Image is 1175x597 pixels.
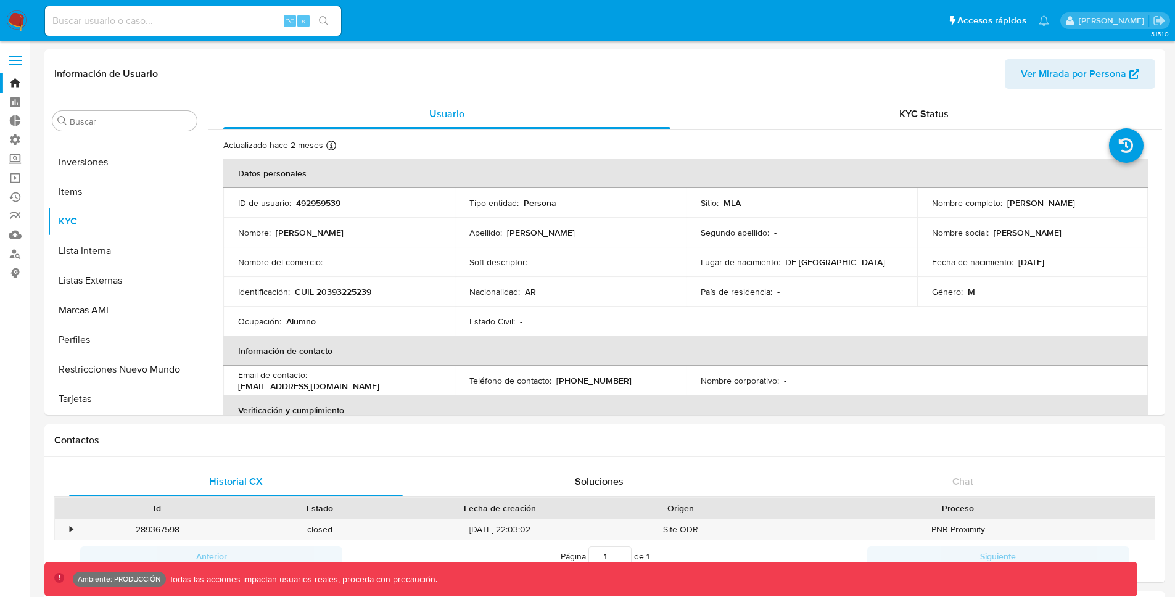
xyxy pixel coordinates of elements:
button: Inversiones [47,147,202,177]
p: Género : [932,286,963,297]
p: - [532,257,535,268]
div: Estado [247,502,392,514]
div: Proceso [770,502,1146,514]
p: MLA [724,197,741,208]
div: Id [85,502,230,514]
p: País de residencia : [701,286,772,297]
span: Historial CX [209,474,263,488]
div: closed [239,519,401,540]
div: • [70,524,73,535]
p: Persona [524,197,556,208]
p: [PERSON_NAME] [507,227,575,238]
p: ramiro.carbonell@mercadolibre.com.co [1079,15,1148,27]
button: Perfiles [47,325,202,355]
p: Segundo apellido : [701,227,769,238]
button: search-icon [311,12,336,30]
p: - [774,227,777,238]
p: Sitio : [701,197,719,208]
span: Chat [952,474,973,488]
a: Notificaciones [1039,15,1049,26]
p: Estado Civil : [469,316,515,327]
button: Tarjetas [47,384,202,414]
p: Tipo entidad : [469,197,519,208]
p: Lugar de nacimiento : [701,257,780,268]
p: Identificación : [238,286,290,297]
h1: Contactos [54,434,1155,447]
p: Nombre del comercio : [238,257,323,268]
p: Ambiente: PRODUCCIÓN [78,577,161,582]
p: - [328,257,330,268]
p: Teléfono de contacto : [469,375,551,386]
span: ⌥ [285,15,294,27]
p: Actualizado hace 2 meses [223,139,323,151]
p: Nombre social : [932,227,989,238]
button: Marcas AML [47,295,202,325]
p: Todas las acciones impactan usuarios reales, proceda con precaución. [166,574,437,585]
p: [EMAIL_ADDRESS][DOMAIN_NAME] [238,381,379,392]
button: Lista Interna [47,236,202,266]
h1: Información de Usuario [54,68,158,80]
p: [PERSON_NAME] [276,227,344,238]
div: PNR Proximity [762,519,1155,540]
div: 289367598 [76,519,239,540]
a: Salir [1153,14,1166,27]
button: Siguiente [867,546,1129,566]
span: Ver Mirada por Persona [1021,59,1126,89]
div: [DATE] 22:03:02 [401,519,600,540]
p: CUIL 20393225239 [295,286,371,297]
span: Usuario [429,107,464,121]
p: [PERSON_NAME] [1007,197,1075,208]
div: Fecha de creación [410,502,591,514]
button: Restricciones Nuevo Mundo [47,355,202,384]
div: Origen [608,502,753,514]
p: DE [GEOGRAPHIC_DATA] [785,257,885,268]
button: KYC [47,207,202,236]
div: Site ODR [600,519,762,540]
p: Nombre : [238,227,271,238]
button: Items [47,177,202,207]
p: Nacionalidad : [469,286,520,297]
p: - [784,375,786,386]
p: [PERSON_NAME] [994,227,1062,238]
p: Apellido : [469,227,502,238]
input: Buscar usuario o caso... [45,13,341,29]
p: 492959539 [296,197,340,208]
p: M [968,286,975,297]
span: Página de [561,546,649,566]
p: Email de contacto : [238,369,307,381]
p: [DATE] [1018,257,1044,268]
p: Ocupación : [238,316,281,327]
p: - [777,286,780,297]
p: ID de usuario : [238,197,291,208]
p: Nombre completo : [932,197,1002,208]
input: Buscar [70,116,192,127]
p: Alumno [286,316,316,327]
span: Accesos rápidos [957,14,1026,27]
span: KYC Status [899,107,949,121]
th: Verificación y cumplimiento [223,395,1148,425]
p: Fecha de nacimiento : [932,257,1013,268]
span: Soluciones [575,474,624,488]
th: Información de contacto [223,336,1148,366]
span: 1 [646,550,649,562]
span: s [302,15,305,27]
p: - [520,316,522,327]
p: [PHONE_NUMBER] [556,375,632,386]
button: Listas Externas [47,266,202,295]
button: Anterior [80,546,342,566]
p: AR [525,286,536,297]
button: Buscar [57,116,67,126]
th: Datos personales [223,159,1148,188]
p: Nombre corporativo : [701,375,779,386]
button: Ver Mirada por Persona [1005,59,1155,89]
p: Soft descriptor : [469,257,527,268]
